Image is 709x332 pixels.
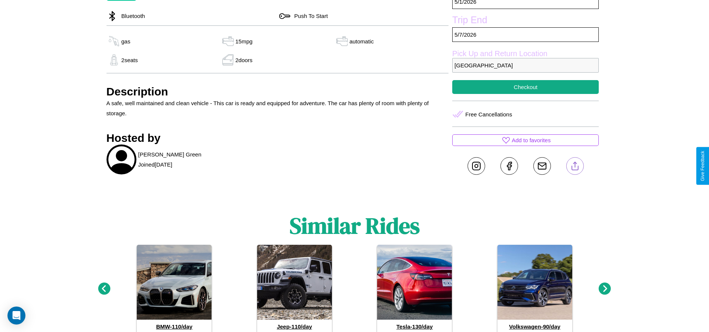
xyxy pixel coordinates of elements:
[118,11,145,21] p: Bluetooth
[7,307,25,325] div: Open Intercom Messenger
[290,210,420,241] h1: Similar Rides
[107,98,449,118] p: A safe, well maintained and clean vehicle - This car is ready and equipped for adventure. The car...
[512,135,551,145] p: Add to favorites
[290,11,328,21] p: Push To Start
[452,134,599,146] button: Add to favorites
[235,36,253,46] p: 15 mpg
[335,36,349,47] img: gas
[349,36,374,46] p: automatic
[465,109,512,119] p: Free Cancellations
[107,85,449,98] h3: Description
[107,54,121,66] img: gas
[138,159,172,170] p: Joined [DATE]
[121,36,130,46] p: gas
[700,151,705,181] div: Give Feedback
[452,80,599,94] button: Checkout
[221,36,235,47] img: gas
[138,149,201,159] p: [PERSON_NAME] Green
[107,36,121,47] img: gas
[452,49,599,58] label: Pick Up and Return Location
[235,55,253,65] p: 2 doors
[221,54,235,66] img: gas
[452,27,599,42] p: 5 / 7 / 2026
[121,55,138,65] p: 2 seats
[107,132,449,144] h3: Hosted by
[452,15,599,27] label: Trip End
[452,58,599,73] p: [GEOGRAPHIC_DATA]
